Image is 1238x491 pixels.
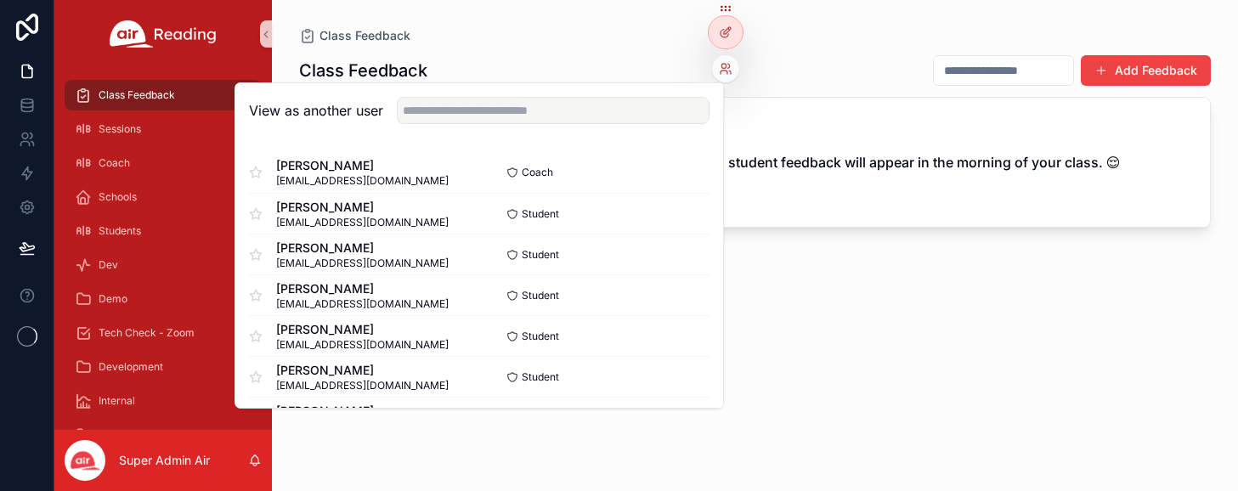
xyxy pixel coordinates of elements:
[99,88,175,102] span: Class Feedback
[522,330,559,343] span: Student
[99,326,195,340] span: Tech Check - Zoom
[65,318,262,348] a: Tech Check - Zoom
[276,157,449,174] span: [PERSON_NAME]
[99,292,127,306] span: Demo
[276,321,449,338] span: [PERSON_NAME]
[99,156,130,170] span: Coach
[276,240,449,257] span: [PERSON_NAME]
[249,100,383,121] h2: View as another user
[299,27,410,44] a: Class Feedback
[65,182,262,212] a: Schools
[99,360,163,374] span: Development
[99,394,135,408] span: Internal
[65,114,262,144] a: Sessions
[276,280,449,297] span: [PERSON_NAME]
[522,166,553,179] span: Coach
[65,420,262,450] a: Archive
[522,207,559,221] span: Student
[99,190,137,204] span: Schools
[522,289,559,302] span: Student
[65,284,262,314] a: Demo
[65,386,262,416] a: Internal
[99,428,136,442] span: Archive
[390,152,1121,172] h2: No class feedback yet. If you have class scheduled, student feedback will appear in the morning o...
[276,199,449,216] span: [PERSON_NAME]
[119,452,210,469] p: Super Admin Air
[276,216,449,229] span: [EMAIL_ADDRESS][DOMAIN_NAME]
[522,370,559,384] span: Student
[65,352,262,382] a: Development
[99,258,118,272] span: Dev
[276,257,449,270] span: [EMAIL_ADDRESS][DOMAIN_NAME]
[522,248,559,262] span: Student
[319,27,410,44] span: Class Feedback
[276,403,449,420] span: [PERSON_NAME]
[276,174,449,188] span: [EMAIL_ADDRESS][DOMAIN_NAME]
[299,59,427,82] h1: Class Feedback
[65,250,262,280] a: Dev
[276,379,449,392] span: [EMAIL_ADDRESS][DOMAIN_NAME]
[276,297,449,311] span: [EMAIL_ADDRESS][DOMAIN_NAME]
[54,68,272,430] div: scrollable content
[65,148,262,178] a: Coach
[276,338,449,352] span: [EMAIL_ADDRESS][DOMAIN_NAME]
[65,216,262,246] a: Students
[99,122,141,136] span: Sessions
[99,224,141,238] span: Students
[110,20,217,48] img: App logo
[65,80,262,110] a: Class Feedback
[276,362,449,379] span: [PERSON_NAME]
[1081,55,1211,86] button: Add Feedback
